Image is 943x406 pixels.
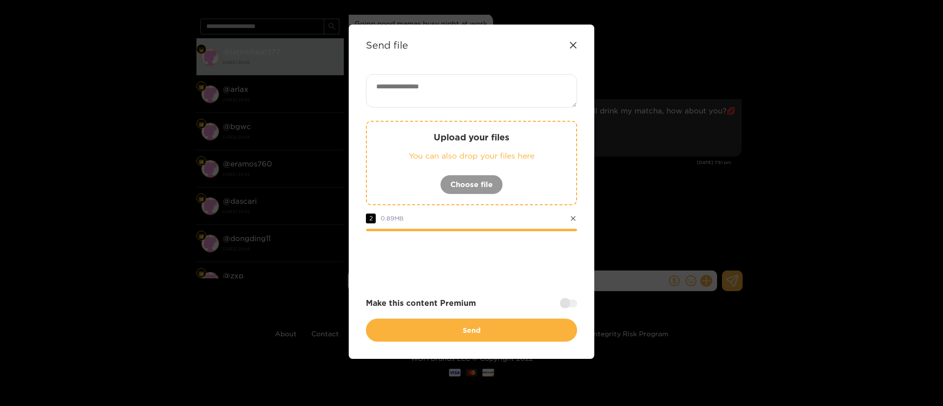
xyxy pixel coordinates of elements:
p: You can also drop your files here [387,150,556,162]
span: 2 [366,214,376,223]
p: Upload your files [387,132,556,143]
button: Send [366,319,577,342]
strong: Make this content Premium [366,298,476,309]
span: 0.89 MB [381,215,404,221]
button: Choose file [440,175,503,194]
strong: Send file [366,39,408,51]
